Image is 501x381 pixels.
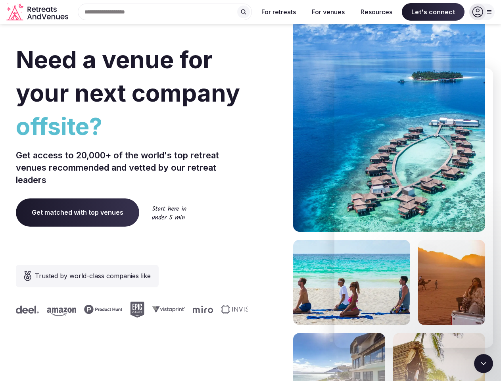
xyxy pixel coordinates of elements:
svg: Epic Games company logo [72,302,86,317]
span: Let's connect [402,3,465,21]
img: yoga on tropical beach [293,240,410,325]
svg: Retreats and Venues company logo [6,3,70,21]
iframe: Intercom live chat [474,354,493,373]
span: Need a venue for your next company [16,45,240,107]
span: Trusted by world-class companies like [35,271,151,281]
iframe: Intercom live chat [334,68,493,348]
a: Visit the homepage [6,3,70,21]
button: For venues [305,3,351,21]
p: Get access to 20,000+ of the world's top retreat venues recommended and vetted by our retreat lea... [16,149,248,186]
svg: Miro company logo [135,306,155,313]
svg: Invisible company logo [163,305,207,314]
button: Resources [354,3,399,21]
button: For retreats [255,3,302,21]
svg: Vistaprint company logo [94,306,127,313]
a: Get matched with top venues [16,198,139,226]
img: Start here in under 5 min [152,206,186,219]
span: offsite? [16,110,248,143]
